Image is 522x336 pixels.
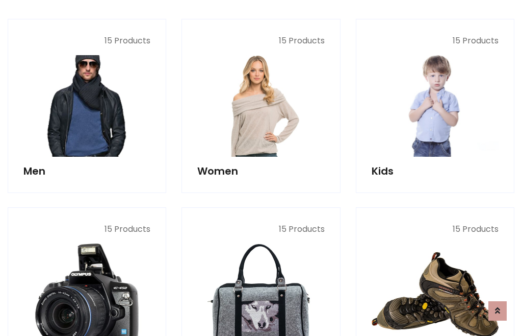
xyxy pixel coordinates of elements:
[23,165,150,177] h5: Men
[372,165,499,177] h5: Kids
[372,35,499,47] p: 15 Products
[197,35,324,47] p: 15 Products
[197,165,324,177] h5: Women
[197,223,324,235] p: 15 Products
[23,35,150,47] p: 15 Products
[23,223,150,235] p: 15 Products
[372,223,499,235] p: 15 Products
